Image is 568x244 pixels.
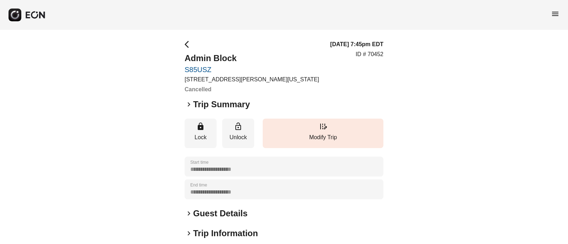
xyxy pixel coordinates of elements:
[185,53,319,64] h2: Admin Block
[185,85,319,94] h3: Cancelled
[234,122,242,131] span: lock_open
[193,208,247,219] h2: Guest Details
[185,65,319,74] a: S85USZ
[226,133,251,142] p: Unlock
[222,119,254,148] button: Unlock
[185,100,193,109] span: keyboard_arrow_right
[185,229,193,238] span: keyboard_arrow_right
[330,40,383,49] h3: [DATE] 7:45pm EDT
[356,50,383,59] p: ID # 70452
[185,75,319,84] p: [STREET_ADDRESS][PERSON_NAME][US_STATE]
[263,119,383,148] button: Modify Trip
[188,133,213,142] p: Lock
[193,99,250,110] h2: Trip Summary
[185,40,193,49] span: arrow_back_ios
[185,209,193,218] span: keyboard_arrow_right
[193,228,258,239] h2: Trip Information
[551,10,559,18] span: menu
[185,119,217,148] button: Lock
[319,122,327,131] span: edit_road
[196,122,205,131] span: lock
[266,133,380,142] p: Modify Trip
